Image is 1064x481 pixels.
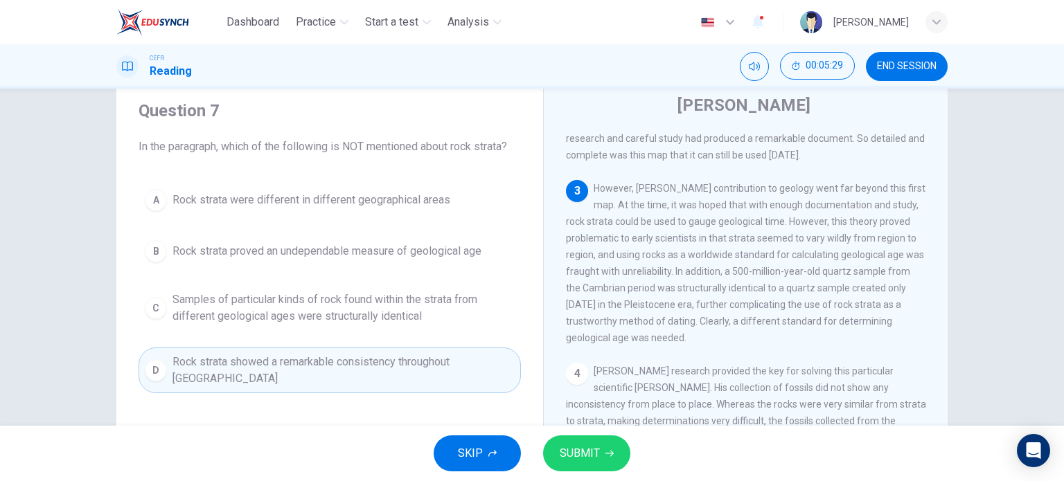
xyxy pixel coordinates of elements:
[877,61,937,72] span: END SESSION
[145,240,167,262] div: B
[543,435,630,471] button: SUBMIT
[866,52,948,81] button: END SESSION
[221,10,285,35] button: Dashboard
[560,444,600,463] span: SUBMIT
[145,359,167,381] div: D
[139,234,521,269] button: BRock strata proved an undependable measure of geological age
[172,354,515,387] span: Rock strata showed a remarkable consistency throughout [GEOGRAPHIC_DATA]
[116,8,189,36] img: EduSynch logo
[290,10,354,35] button: Practice
[458,444,483,463] span: SKIP
[740,52,769,81] div: Mute
[833,14,909,30] div: [PERSON_NAME]
[172,243,481,260] span: Rock strata proved an undependable measure of geological age
[442,10,507,35] button: Analysis
[365,14,418,30] span: Start a test
[434,435,521,471] button: SKIP
[296,14,336,30] span: Practice
[150,63,192,80] h1: Reading
[145,297,167,319] div: C
[566,180,588,202] div: 3
[780,52,855,81] div: Hide
[139,183,521,217] button: ARock strata were different in different geographical areas
[139,138,521,155] span: In the paragraph, which of the following is NOT mentioned about rock strata?
[360,10,436,35] button: Start a test
[806,60,843,71] span: 00:05:29
[150,53,164,63] span: CEFR
[566,363,588,385] div: 4
[699,17,716,28] img: en
[566,183,925,343] span: However, [PERSON_NAME] contribution to geology went far beyond this first map. At the time, it wa...
[780,52,855,80] button: 00:05:29
[116,8,221,36] a: EduSynch logo
[677,94,810,116] h4: [PERSON_NAME]
[139,285,521,331] button: CSamples of particular kinds of rock found within the strata from different geological ages were ...
[145,189,167,211] div: A
[139,100,521,122] h4: Question 7
[227,14,279,30] span: Dashboard
[172,291,515,325] span: Samples of particular kinds of rock found within the strata from different geological ages were s...
[800,11,822,33] img: Profile picture
[447,14,489,30] span: Analysis
[139,347,521,393] button: DRock strata showed a remarkable consistency throughout [GEOGRAPHIC_DATA]
[1017,434,1050,467] div: Open Intercom Messenger
[172,192,450,208] span: Rock strata were different in different geographical areas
